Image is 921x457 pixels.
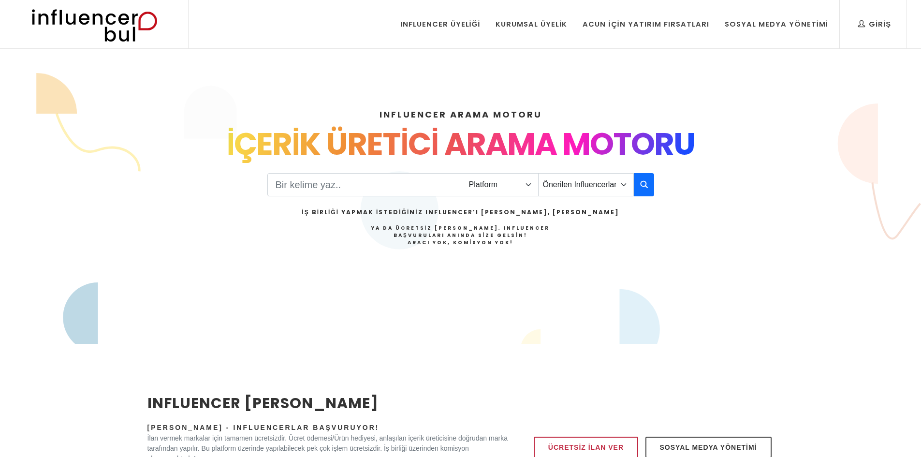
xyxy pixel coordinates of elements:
[147,121,774,167] div: İÇERİK ÜRETİCİ ARAMA MOTORU
[858,19,891,29] div: Giriş
[725,19,828,29] div: Sosyal Medya Yönetimi
[496,19,567,29] div: Kurumsal Üyelik
[583,19,709,29] div: Acun İçin Yatırım Fırsatları
[147,108,774,121] h4: INFLUENCER ARAMA MOTORU
[267,173,461,196] input: Search
[548,442,624,453] span: Ücretsiz İlan Ver
[147,424,380,431] span: [PERSON_NAME] - Influencerlar Başvuruyor!
[302,208,619,217] h2: İş Birliği Yapmak İstediğiniz Influencer’ı [PERSON_NAME], [PERSON_NAME]
[302,224,619,246] h4: Ya da Ücretsiz [PERSON_NAME], Influencer Başvuruları Anında Size Gelsin!
[660,442,757,453] span: Sosyal Medya Yönetimi
[147,392,508,414] h2: INFLUENCER [PERSON_NAME]
[400,19,481,29] div: Influencer Üyeliği
[408,239,514,246] strong: Aracı Yok, Komisyon Yok!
